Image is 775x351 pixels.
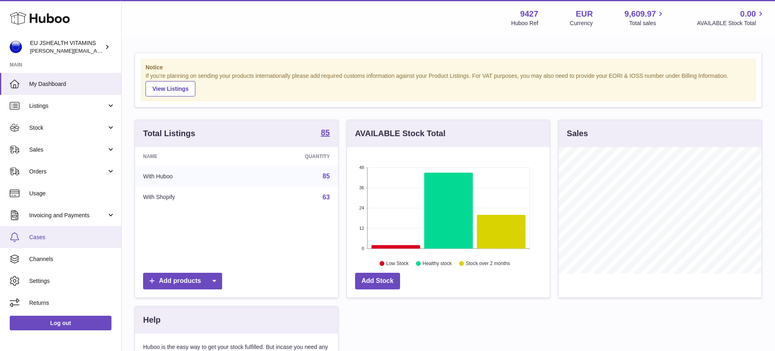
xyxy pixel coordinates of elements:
[29,190,115,197] span: Usage
[29,212,107,219] span: Invoicing and Payments
[30,39,103,55] div: EU JSHEALTH VITAMINS
[740,9,756,19] span: 0.00
[143,315,161,325] h3: Help
[466,261,510,266] text: Stock over 2 months
[321,128,330,138] a: 85
[143,273,222,289] a: Add products
[323,194,330,201] a: 63
[321,128,330,137] strong: 85
[143,128,195,139] h3: Total Listings
[29,299,115,307] span: Returns
[29,255,115,263] span: Channels
[422,261,452,266] text: Healthy stock
[29,233,115,241] span: Cases
[576,9,593,19] strong: EUR
[625,9,656,19] span: 9,609.97
[355,273,400,289] a: Add Stock
[625,9,666,27] a: 9,609.97 Total sales
[29,124,107,132] span: Stock
[146,81,195,96] a: View Listings
[29,277,115,285] span: Settings
[629,19,665,27] span: Total sales
[511,19,538,27] div: Huboo Ref
[362,246,364,251] text: 0
[244,147,338,166] th: Quantity
[29,168,107,175] span: Orders
[570,19,593,27] div: Currency
[30,47,163,54] span: [PERSON_NAME][EMAIL_ADDRESS][DOMAIN_NAME]
[359,165,364,170] text: 48
[135,166,244,187] td: With Huboo
[697,19,765,27] span: AVAILABLE Stock Total
[29,146,107,154] span: Sales
[567,128,588,139] h3: Sales
[359,205,364,210] text: 24
[29,102,107,110] span: Listings
[29,80,115,88] span: My Dashboard
[697,9,765,27] a: 0.00 AVAILABLE Stock Total
[10,316,111,330] a: Log out
[146,64,751,71] strong: Notice
[10,41,22,53] img: laura@jessicasepel.com
[355,128,445,139] h3: AVAILABLE Stock Total
[386,261,409,266] text: Low Stock
[323,173,330,180] a: 85
[135,187,244,208] td: With Shopify
[146,72,751,96] div: If you're planning on sending your products internationally please add required customs informati...
[359,226,364,231] text: 12
[520,9,538,19] strong: 9427
[359,185,364,190] text: 36
[135,147,244,166] th: Name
